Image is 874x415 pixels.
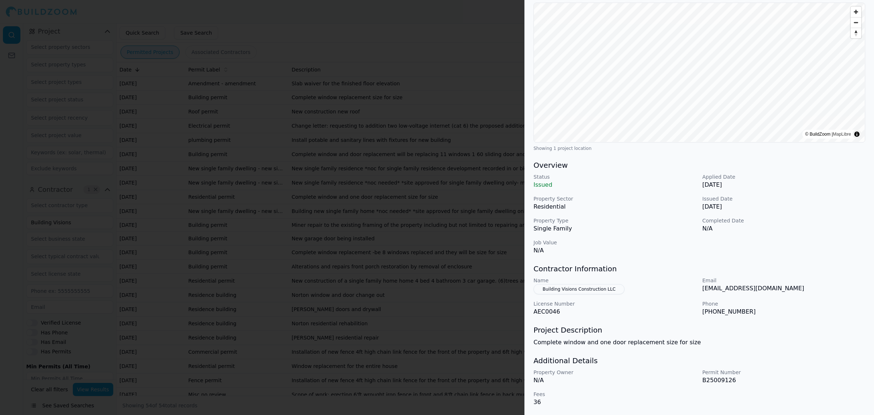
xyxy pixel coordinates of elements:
p: Applied Date [702,173,866,181]
p: Property Sector [534,195,697,202]
p: Permit Number [702,369,866,376]
p: [DATE] [702,181,866,189]
p: Completed Date [702,217,866,224]
p: Job Value [534,239,697,246]
p: Property Type [534,217,697,224]
p: Issued Date [702,195,866,202]
p: 36 [534,398,697,407]
button: Zoom in [851,7,861,17]
button: Zoom out [851,17,861,28]
p: [PHONE_NUMBER] [702,307,866,316]
div: Showing 1 project location [534,146,865,151]
p: Status [534,173,697,181]
button: Reset bearing to north [851,28,861,38]
p: Email [702,277,866,284]
p: Name [534,277,697,284]
a: MapLibre [833,132,851,137]
p: License Number [534,300,697,307]
summary: Toggle attribution [853,130,861,139]
canvas: Map [534,3,865,142]
p: AEC0046 [534,307,697,316]
h3: Contractor Information [534,264,865,274]
p: [DATE] [702,202,866,211]
p: Issued [534,181,697,189]
p: N/A [534,376,697,385]
p: N/A [702,224,866,233]
p: B25009126 [702,376,866,385]
h3: Overview [534,160,865,170]
div: © BuildZoom | [805,131,851,138]
h3: Project Description [534,325,865,335]
p: Phone [702,300,866,307]
p: Fees [534,391,697,398]
p: Complete window and one door replacement size for size [534,338,865,347]
h3: Additional Details [534,356,865,366]
p: Single Family [534,224,697,233]
p: [EMAIL_ADDRESS][DOMAIN_NAME] [702,284,866,293]
p: Property Owner [534,369,697,376]
p: Residential [534,202,697,211]
p: N/A [534,246,697,255]
button: Building Visions Construction LLC [534,284,625,294]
